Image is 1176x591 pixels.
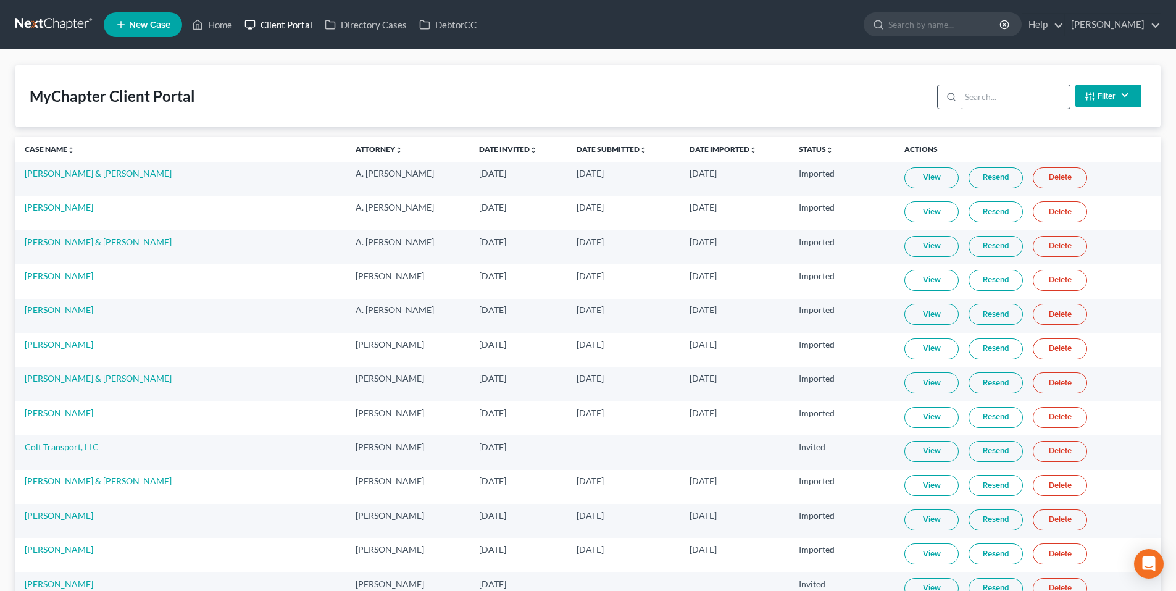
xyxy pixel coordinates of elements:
span: [DATE] [479,476,506,486]
a: Resend [969,509,1023,530]
td: Imported [789,367,895,401]
span: [DATE] [577,168,604,178]
a: [PERSON_NAME] [25,408,93,418]
td: [PERSON_NAME] [346,264,469,298]
a: Date Submittedunfold_more [577,145,647,154]
a: View [904,270,959,291]
a: Resend [969,441,1023,462]
a: Home [186,14,238,36]
i: unfold_more [67,146,75,154]
a: Resend [969,338,1023,359]
td: [PERSON_NAME] [346,470,469,504]
a: View [904,372,959,393]
a: Resend [969,543,1023,564]
div: MyChapter Client Portal [30,86,195,106]
a: Resend [969,201,1023,222]
span: [DATE] [479,304,506,315]
td: Imported [789,538,895,572]
a: Date Invitedunfold_more [479,145,537,154]
td: Imported [789,470,895,504]
a: View [904,407,959,428]
a: Resend [969,372,1023,393]
span: [DATE] [577,510,604,521]
a: Resend [969,236,1023,257]
a: Delete [1033,407,1087,428]
a: View [904,167,959,188]
span: [DATE] [479,339,506,350]
td: Imported [789,264,895,298]
a: [PERSON_NAME] [25,339,93,350]
th: Actions [895,137,1161,162]
td: Imported [789,333,895,367]
td: A. [PERSON_NAME] [346,299,469,333]
span: [DATE] [479,442,506,452]
span: [DATE] [577,408,604,418]
td: A. [PERSON_NAME] [346,162,469,196]
a: View [904,475,959,496]
span: [DATE] [690,373,717,384]
td: [PERSON_NAME] [346,367,469,401]
a: View [904,201,959,222]
span: [DATE] [577,544,604,555]
span: [DATE] [479,579,506,589]
span: [DATE] [577,270,604,281]
a: DebtorCC [413,14,483,36]
span: [DATE] [690,476,717,486]
span: [DATE] [690,408,717,418]
a: [PERSON_NAME] [25,202,93,212]
a: Resend [969,167,1023,188]
a: Resend [969,475,1023,496]
td: Imported [789,196,895,230]
a: [PERSON_NAME] [25,579,93,589]
span: [DATE] [690,168,717,178]
span: [DATE] [690,202,717,212]
a: [PERSON_NAME] [25,270,93,281]
a: Resend [969,270,1023,291]
a: Delete [1033,338,1087,359]
a: Delete [1033,543,1087,564]
td: [PERSON_NAME] [346,333,469,367]
span: [DATE] [577,476,604,486]
span: [DATE] [577,304,604,315]
a: View [904,236,959,257]
a: Statusunfold_more [799,145,833,154]
a: Date Importedunfold_more [690,145,757,154]
a: [PERSON_NAME] [25,304,93,315]
a: View [904,441,959,462]
span: [DATE] [479,202,506,212]
a: Delete [1033,509,1087,530]
a: View [904,338,959,359]
a: [PERSON_NAME] [1065,14,1161,36]
a: Delete [1033,167,1087,188]
span: [DATE] [479,544,506,555]
i: unfold_more [395,146,402,154]
a: [PERSON_NAME] [25,510,93,521]
a: Delete [1033,304,1087,325]
a: Attorneyunfold_more [356,145,402,154]
div: Open Intercom Messenger [1134,549,1164,579]
span: [DATE] [479,373,506,384]
span: [DATE] [577,339,604,350]
input: Search by name... [888,13,1001,36]
a: Client Portal [238,14,319,36]
span: [DATE] [690,510,717,521]
button: Filter [1075,85,1141,107]
span: [DATE] [690,544,717,555]
a: Delete [1033,441,1087,462]
input: Search... [961,85,1070,109]
span: [DATE] [690,237,717,247]
a: [PERSON_NAME] [25,544,93,555]
a: View [904,509,959,530]
a: Resend [969,304,1023,325]
a: Case Nameunfold_more [25,145,75,154]
span: [DATE] [479,408,506,418]
a: Directory Cases [319,14,413,36]
td: Imported [789,162,895,196]
td: Invited [789,435,895,469]
span: [DATE] [577,237,604,247]
td: A. [PERSON_NAME] [346,230,469,264]
span: [DATE] [479,270,506,281]
span: [DATE] [479,510,506,521]
i: unfold_more [640,146,647,154]
span: [DATE] [690,304,717,315]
